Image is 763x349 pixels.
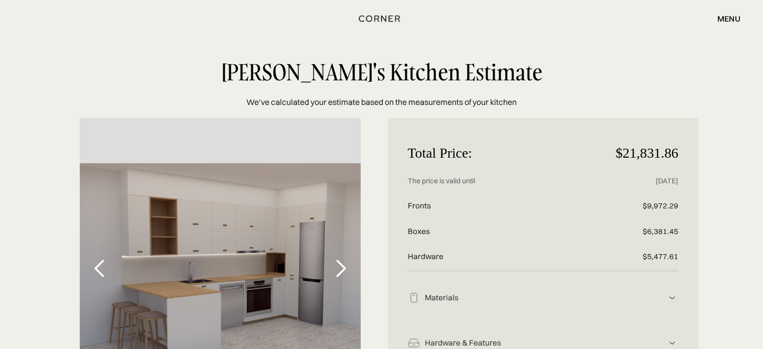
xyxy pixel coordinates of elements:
[588,169,678,193] p: [DATE]
[246,96,517,108] p: We’ve calculated your estimate based on the measurements of your kitchen
[707,10,740,27] div: menu
[408,244,588,270] p: Hardware
[588,219,678,245] p: $6,381.45
[420,293,667,303] div: Materials
[588,138,678,169] p: $21,831.86
[408,169,588,193] p: The price is valid until
[420,338,667,348] div: Hardware & Features
[355,12,407,25] a: home
[408,219,588,245] p: Boxes
[588,193,678,219] p: $9,972.29
[588,244,678,270] p: $5,477.61
[408,138,588,169] p: Total Price:
[194,60,569,84] div: [PERSON_NAME]'s Kitchen Estimate
[408,193,588,219] p: Fronts
[717,15,740,23] div: menu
